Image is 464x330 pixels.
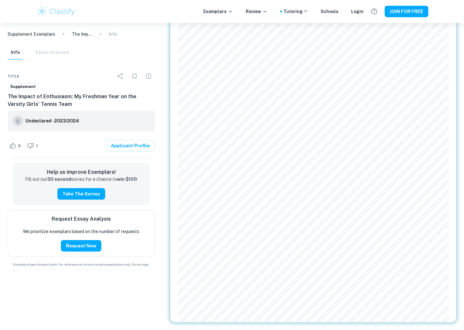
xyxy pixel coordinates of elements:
[128,70,141,83] div: Bookmark
[25,141,41,151] div: Dislike
[109,31,117,38] p: Info
[203,8,233,15] p: Exemplars
[8,83,38,91] a: Supplement
[8,141,24,151] div: Like
[72,31,92,38] p: The Impact of Enthusiasm: My Freshman Year on the Varsity Girls' Tennis Team
[25,176,137,183] p: Fill out our survey for a chance to
[117,177,137,182] strong: win $100
[57,188,105,200] button: Take the Survey
[8,93,155,108] h6: The Impact of Enthusiasm: My Freshman Year on the Varsity Girls' Tennis Team
[8,262,155,267] span: Example of past student work. For reference on structure and expectations only. Do not copy.
[8,46,23,60] button: Info
[61,240,101,252] button: Request Now
[351,8,364,15] a: Login
[385,6,428,17] button: JOIN FOR FREE
[25,117,79,124] h6: Undeclared - 2023/2024
[8,31,55,38] a: Supplement Exemplars
[15,143,24,149] span: 0
[8,84,38,90] span: Supplement
[18,168,145,176] h6: Help us improve Exemplars!
[114,70,127,83] div: Share
[142,70,155,83] div: Report issue
[33,143,41,149] span: 1
[23,228,139,235] p: We prioritize exemplars based on the number of requests
[283,8,308,15] a: Tutoring
[106,140,155,151] a: Applicant Profile
[25,116,79,126] a: Undeclared - 2023/2024
[369,6,380,17] button: Help and Feedback
[246,8,267,15] p: Review
[321,8,338,15] a: Schools
[36,5,76,18] img: Clastify logo
[8,73,19,79] span: Title
[52,215,111,223] h6: Request Essay Analysis
[47,177,71,182] strong: 30 second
